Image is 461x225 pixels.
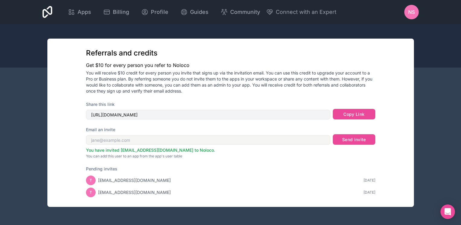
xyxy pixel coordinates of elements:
span: Billing [113,8,129,16]
span: You can add this user to an app from the app's user table [86,154,375,159]
span: You have invited [EMAIL_ADDRESS][DOMAIN_NAME] to Noloco. [86,147,375,153]
button: Connect with an Expert [266,8,336,16]
span: nS [408,8,415,16]
span: [EMAIL_ADDRESS][DOMAIN_NAME] [98,177,171,183]
span: t [90,178,92,183]
span: Apps [78,8,91,16]
p: You will receive $10 credit for every person you invite that signs up via the invitation email. Y... [86,70,375,94]
a: Community [216,5,265,19]
button: Send invite [333,134,375,145]
button: Copy Link [333,109,375,120]
h1: Referrals and credits [86,48,375,58]
label: Share this link [86,101,115,107]
a: Guides [176,5,213,19]
div: Open Intercom Messenger [440,204,455,219]
a: Profile [136,5,173,19]
span: Guides [190,8,208,16]
span: [EMAIL_ADDRESS][DOMAIN_NAME] [98,189,171,195]
span: t [90,190,92,195]
input: jane@example.com [86,135,331,145]
span: Community [230,8,260,16]
label: Email an invite [86,127,115,133]
span: Profile [151,8,168,16]
span: [DATE] [364,178,375,183]
label: Pending invites [86,166,375,172]
span: [DATE] [364,190,375,195]
a: Apps [63,5,96,19]
p: Get $10 for every person you refer to Noloco [86,62,375,69]
a: Billing [98,5,134,19]
span: Connect with an Expert [276,8,336,16]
